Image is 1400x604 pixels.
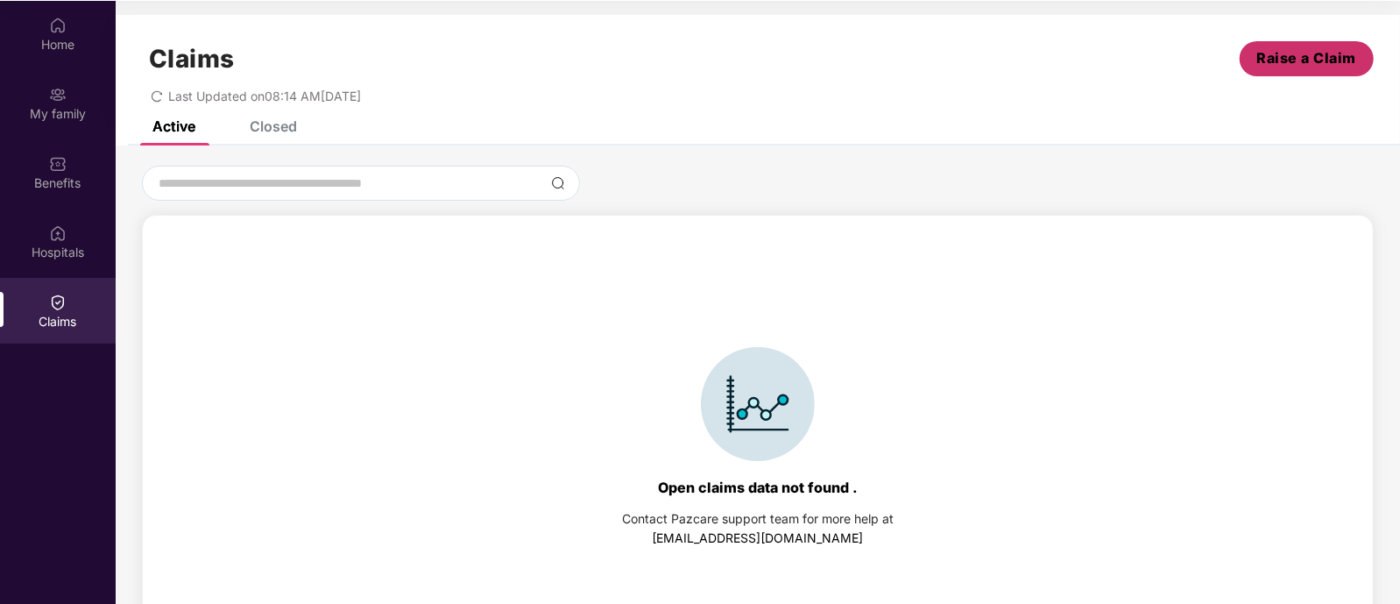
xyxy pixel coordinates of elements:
[250,117,297,135] div: Closed
[622,509,894,529] div: Contact Pazcare support team for more help at
[1240,41,1374,76] button: Raise a Claim
[49,86,67,103] img: svg+xml;base64,PHN2ZyB3aWR0aD0iMjAiIGhlaWdodD0iMjAiIHZpZXdCb3g9IjAgMCAyMCAyMCIgZmlsbD0ibm9uZSIgeG...
[149,44,235,74] h1: Claims
[49,224,67,242] img: svg+xml;base64,PHN2ZyBpZD0iSG9zcGl0YWxzIiB4bWxucz0iaHR0cDovL3d3dy53My5vcmcvMjAwMC9zdmciIHdpZHRoPS...
[49,17,67,34] img: svg+xml;base64,PHN2ZyBpZD0iSG9tZSIgeG1sbnM9Imh0dHA6Ly93d3cudzMub3JnLzIwMDAvc3ZnIiB3aWR0aD0iMjAiIG...
[658,479,858,496] div: Open claims data not found .
[49,155,67,173] img: svg+xml;base64,PHN2ZyBpZD0iQmVuZWZpdHMiIHhtbG5zPSJodHRwOi8vd3d3LnczLm9yZy8yMDAwL3N2ZyIgd2lkdGg9Ij...
[1257,47,1357,69] span: Raise a Claim
[49,294,67,311] img: svg+xml;base64,PHN2ZyBpZD0iQ2xhaW0iIHhtbG5zPSJodHRwOi8vd3d3LnczLm9yZy8yMDAwL3N2ZyIgd2lkdGg9IjIwIi...
[151,89,163,103] span: redo
[653,530,864,545] a: [EMAIL_ADDRESS][DOMAIN_NAME]
[701,347,815,461] img: svg+xml;base64,PHN2ZyBpZD0iSWNvbl9DbGFpbSIgZGF0YS1uYW1lPSJJY29uIENsYWltIiB4bWxucz0iaHR0cDovL3d3dy...
[168,89,361,103] span: Last Updated on 08:14 AM[DATE]
[551,176,565,190] img: svg+xml;base64,PHN2ZyBpZD0iU2VhcmNoLTMyeDMyIiB4bWxucz0iaHR0cDovL3d3dy53My5vcmcvMjAwMC9zdmciIHdpZH...
[152,117,195,135] div: Active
